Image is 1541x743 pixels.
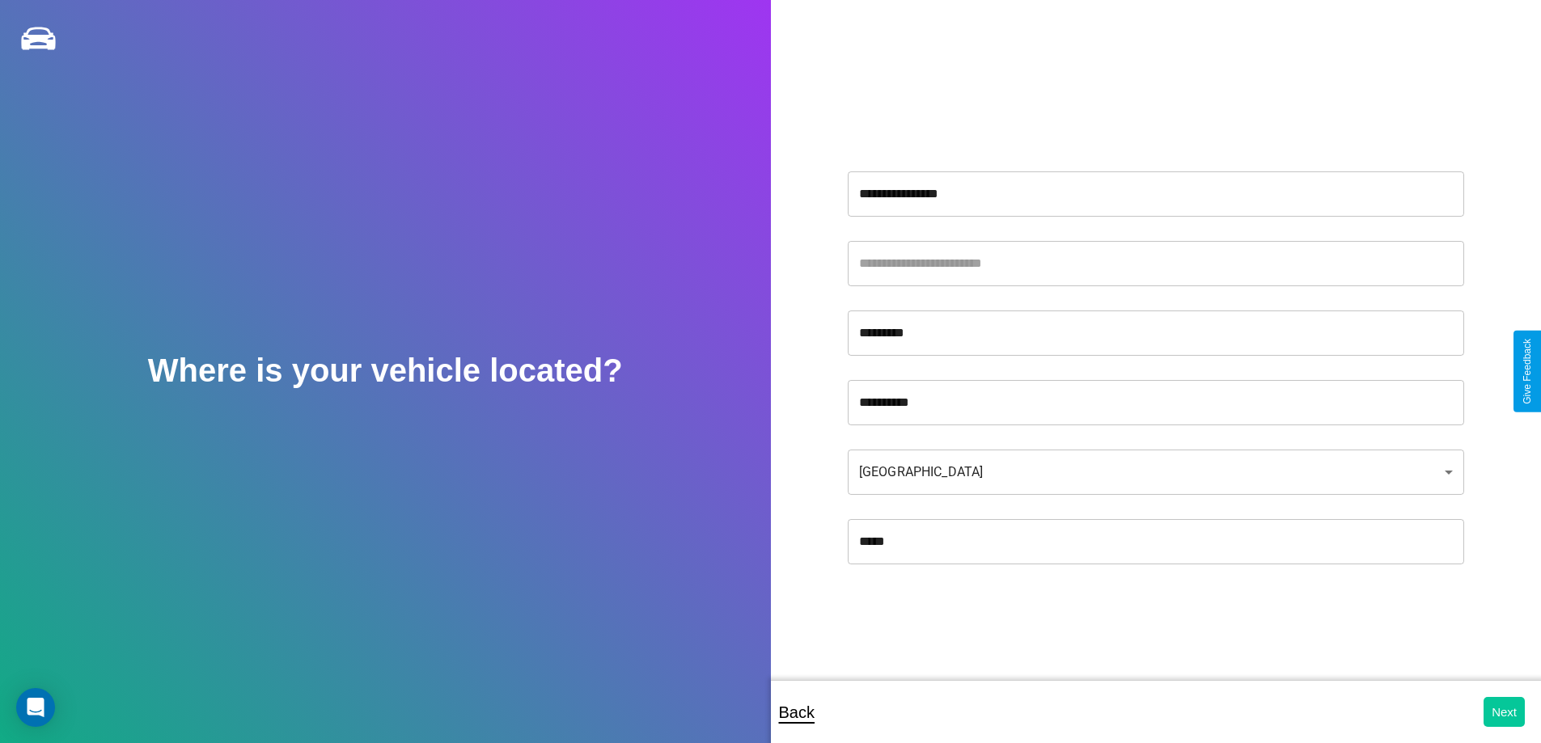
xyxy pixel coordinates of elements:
[1522,339,1533,404] div: Give Feedback
[848,450,1464,495] div: [GEOGRAPHIC_DATA]
[16,688,55,727] div: Open Intercom Messenger
[1484,697,1525,727] button: Next
[779,698,815,727] p: Back
[148,353,623,389] h2: Where is your vehicle located?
